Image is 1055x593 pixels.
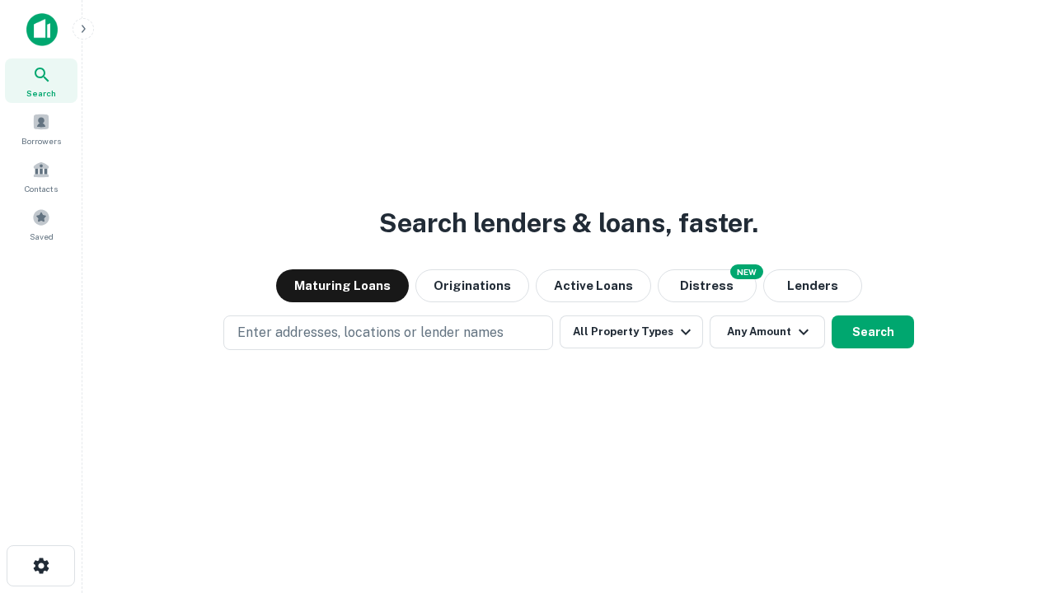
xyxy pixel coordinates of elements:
[415,269,529,302] button: Originations
[658,269,757,302] button: Search distressed loans with lien and other non-mortgage details.
[710,315,825,348] button: Any Amount
[26,86,56,100] span: Search
[21,134,61,147] span: Borrowers
[560,315,703,348] button: All Property Types
[536,269,651,302] button: Active Loans
[237,323,504,343] p: Enter addresses, locations or lender names
[730,264,763,279] div: NEW
[223,315,553,350] button: Enter addresses, locations or lender names
[5,154,77,198] a: Contacts
[26,13,58,46] img: capitalize-icon.png
[276,269,409,302] button: Maturing Loans
[379,203,758,243] h3: Search lenders & loans, faster.
[5,202,77,246] a: Saved
[832,315,914,348] button: Search
[5,58,77,103] a: Search
[973,461,1055,540] iframe: Chat Widget
[30,230,54,243] span: Saved
[25,182,58,195] span: Contacts
[763,269,862,302] button: Lenders
[5,106,77,151] a: Borrowers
